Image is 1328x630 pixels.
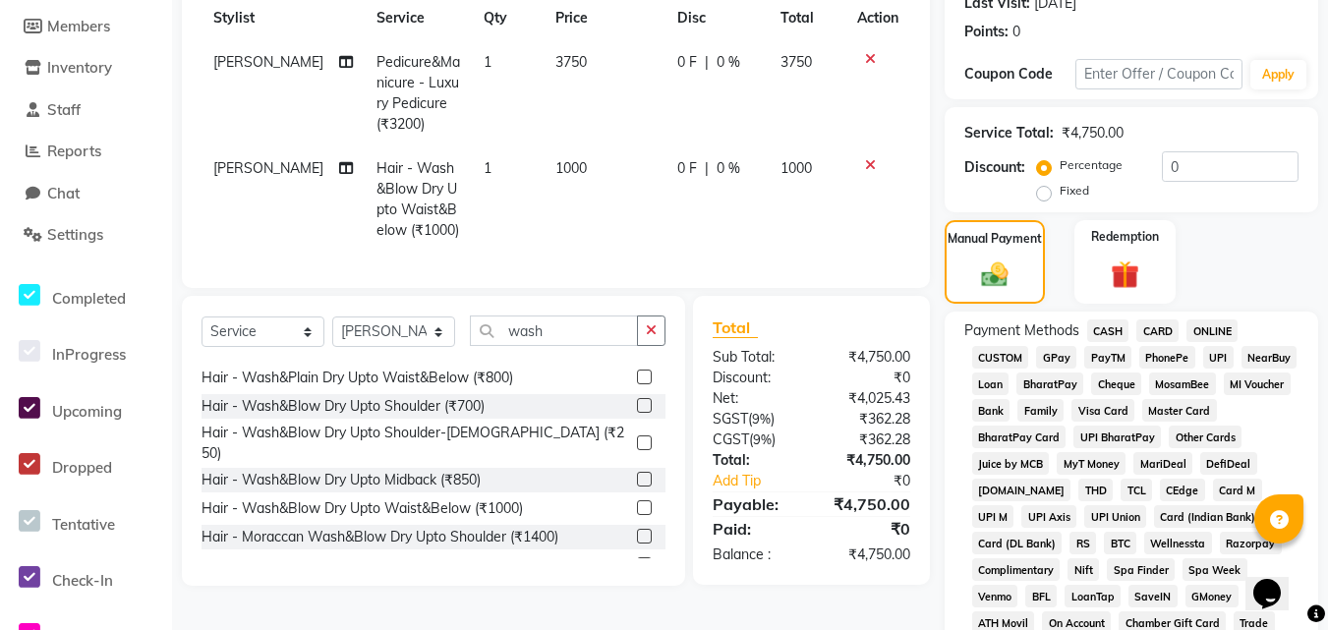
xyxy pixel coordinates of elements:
label: Fixed [1060,182,1089,200]
span: Razorpay [1220,532,1282,554]
div: Points: [964,22,1009,42]
span: InProgress [52,345,126,364]
span: Master Card [1142,399,1217,422]
span: Upcoming [52,402,122,421]
iframe: chat widget [1245,551,1308,610]
span: [PERSON_NAME] [213,53,323,71]
span: 1000 [555,159,587,177]
span: Total [713,317,758,338]
div: Coupon Code [964,64,1075,85]
span: UPI M [972,505,1014,528]
div: Hair - Moraccan Wash&Blow Dry Upto Shoulder (₹1400) [202,527,558,547]
div: ₹4,025.43 [811,388,924,409]
span: Chat [47,184,80,202]
div: ₹4,750.00 [1062,123,1124,143]
span: UPI BharatPay [1073,426,1161,448]
span: Card (Indian Bank) [1154,505,1262,528]
div: ₹0 [811,368,924,388]
span: Members [47,17,110,35]
a: Inventory [5,57,167,80]
span: PhonePe [1139,346,1195,369]
div: Discount: [698,368,811,388]
div: Hair - Wash&Blow Dry Upto Shoulder (₹700) [202,396,485,417]
span: Juice by MCB [972,452,1050,475]
span: Card (DL Bank) [972,532,1063,554]
span: Bank [972,399,1010,422]
div: ( ) [698,430,811,450]
span: [PERSON_NAME] [213,159,323,177]
span: SaveIN [1128,585,1178,607]
img: _cash.svg [973,259,1016,290]
label: Manual Payment [948,230,1042,248]
div: ₹4,750.00 [811,492,924,516]
span: MariDeal [1133,452,1192,475]
span: GMoney [1185,585,1239,607]
span: 9% [753,431,772,447]
div: ( ) [698,409,811,430]
input: Enter Offer / Coupon Code [1075,59,1242,89]
div: Hair - Wash&Plain Dry Upto Waist&Below (₹800) [202,368,513,388]
span: MyT Money [1057,452,1126,475]
span: BTC [1104,532,1136,554]
span: Nift [1068,558,1099,581]
span: UPI [1203,346,1234,369]
span: | [705,158,709,179]
div: 0 [1012,22,1020,42]
span: UPI Union [1084,505,1146,528]
span: THD [1078,479,1113,501]
div: ₹362.28 [811,430,924,450]
span: CEdge [1160,479,1205,501]
span: 9% [752,411,771,427]
span: MI Voucher [1224,372,1291,395]
a: Add Tip [698,471,830,491]
div: Paid: [698,517,811,541]
span: Loan [972,372,1010,395]
div: ₹4,750.00 [811,347,924,368]
span: CGST [713,430,749,448]
span: 0 % [717,158,740,179]
span: Inventory [47,58,112,77]
div: Discount: [964,157,1025,178]
span: 3750 [780,53,812,71]
a: Members [5,16,167,38]
span: BharatPay [1016,372,1083,395]
span: CASH [1087,319,1129,342]
span: GPay [1036,346,1076,369]
span: Spa Week [1183,558,1247,581]
label: Percentage [1060,156,1123,174]
a: Chat [5,183,167,205]
span: Dropped [52,458,112,477]
div: Total: [698,450,811,471]
div: Net: [698,388,811,409]
span: PayTM [1084,346,1131,369]
div: Balance : [698,544,811,565]
span: BFL [1025,585,1057,607]
button: Apply [1250,60,1306,89]
a: Reports [5,141,167,163]
span: Payment Methods [964,320,1079,341]
span: Settings [47,225,103,244]
div: Payable: [698,492,811,516]
span: | [705,52,709,73]
div: Hair - Moraccan Wash&Blow Dry Upto Waist (₹1750) [202,555,540,576]
span: TCL [1121,479,1152,501]
span: 0 F [677,52,697,73]
a: Settings [5,224,167,247]
span: Wellnessta [1144,532,1212,554]
span: CUSTOM [972,346,1029,369]
div: Service Total: [964,123,1054,143]
a: Staff [5,99,167,122]
span: Cheque [1091,372,1141,395]
span: Card M [1213,479,1262,501]
span: Complimentary [972,558,1061,581]
div: ₹4,750.00 [811,450,924,471]
div: ₹4,750.00 [811,544,924,565]
img: _gift.svg [1102,258,1148,293]
span: 0 % [717,52,740,73]
span: Spa Finder [1107,558,1175,581]
span: ONLINE [1186,319,1238,342]
span: Visa Card [1071,399,1134,422]
span: Check-In [52,571,113,590]
span: Venmo [972,585,1018,607]
span: CARD [1136,319,1179,342]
